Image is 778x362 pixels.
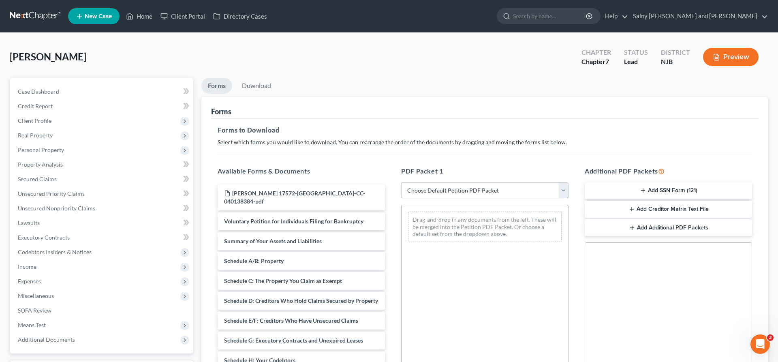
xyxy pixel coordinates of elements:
span: [PERSON_NAME] 17572-[GEOGRAPHIC_DATA]-CC-040138384-pdf [224,190,365,205]
div: Status [624,48,648,57]
div: Lead [624,57,648,66]
a: Download [235,78,278,94]
span: Property Analysis [18,161,63,168]
span: Lawsuits [18,219,40,226]
span: Schedule D: Creditors Who Hold Claims Secured by Property [224,297,378,304]
span: Credit Report [18,103,53,109]
span: [PERSON_NAME] [10,51,86,62]
a: Home [122,9,156,24]
div: District [661,48,690,57]
p: Select which forms you would like to download. You can rearrange the order of the documents by dr... [218,138,752,146]
span: Additional Documents [18,336,75,343]
span: 7 [605,58,609,65]
a: Directory Cases [209,9,271,24]
a: Client Portal [156,9,209,24]
input: Search by name... [513,9,587,24]
span: Income [18,263,36,270]
button: Add Additional PDF Packets [585,219,752,236]
div: Chapter [581,57,611,66]
span: Means Test [18,321,46,328]
a: Salny [PERSON_NAME] and [PERSON_NAME] [629,9,768,24]
iframe: Intercom live chat [750,334,770,354]
span: Summary of Your Assets and Liabilities [224,238,322,244]
a: Property Analysis [11,157,193,172]
a: Lawsuits [11,216,193,230]
span: Codebtors Insiders & Notices [18,248,92,255]
h5: Additional PDF Packets [585,166,752,176]
div: Drag-and-drop in any documents from the left. These will be merged into the Petition PDF Packet. ... [408,212,562,242]
span: Expenses [18,278,41,285]
button: Add Creditor Matrix Text File [585,201,752,218]
span: SOFA Review [18,307,51,314]
span: Voluntary Petition for Individuals Filing for Bankruptcy [224,218,363,225]
span: Case Dashboard [18,88,59,95]
a: Credit Report [11,99,193,114]
a: Help [601,9,628,24]
a: Unsecured Priority Claims [11,186,193,201]
span: Schedule A/B: Property [224,257,284,264]
div: Chapter [581,48,611,57]
h5: Forms to Download [218,125,752,135]
span: Client Profile [18,117,51,124]
h5: PDF Packet 1 [401,166,569,176]
a: Unsecured Nonpriority Claims [11,201,193,216]
span: Unsecured Priority Claims [18,190,85,197]
span: Real Property [18,132,53,139]
span: Personal Property [18,146,64,153]
div: NJB [661,57,690,66]
a: Secured Claims [11,172,193,186]
span: New Case [85,13,112,19]
span: Schedule G: Executory Contracts and Unexpired Leases [224,337,363,344]
span: Unsecured Nonpriority Claims [18,205,95,212]
span: Schedule E/F: Creditors Who Have Unsecured Claims [224,317,358,324]
a: SOFA Review [11,303,193,318]
span: Miscellaneous [18,292,54,299]
span: Executory Contracts [18,234,70,241]
button: Add SSN Form (121) [585,182,752,199]
a: Case Dashboard [11,84,193,99]
span: Schedule C: The Property You Claim as Exempt [224,277,342,284]
a: Executory Contracts [11,230,193,245]
button: Preview [703,48,759,66]
div: Forms [211,107,231,116]
a: Forms [201,78,232,94]
span: 3 [767,334,774,341]
span: Secured Claims [18,176,57,182]
h5: Available Forms & Documents [218,166,385,176]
